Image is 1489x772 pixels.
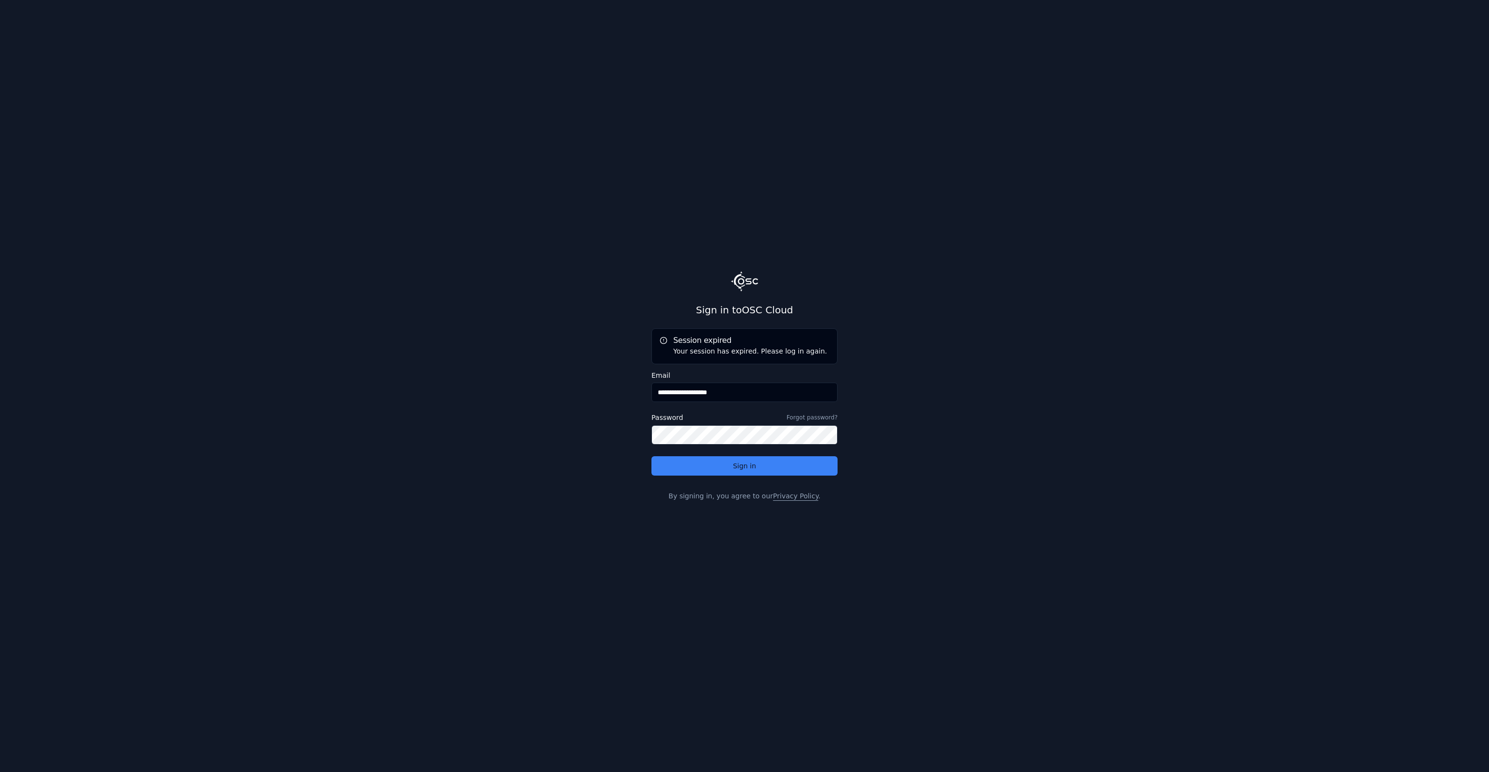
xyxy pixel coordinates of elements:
button: Sign in [651,456,838,476]
a: Forgot password? [787,414,838,421]
label: Email [651,372,838,379]
div: Your session has expired. Please log in again. [660,346,829,356]
label: Password [651,414,683,421]
img: Logo [731,271,758,292]
h5: Session expired [660,337,829,344]
a: Privacy Policy [773,492,818,500]
h2: Sign in to OSC Cloud [651,303,838,317]
p: By signing in, you agree to our . [651,491,838,501]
